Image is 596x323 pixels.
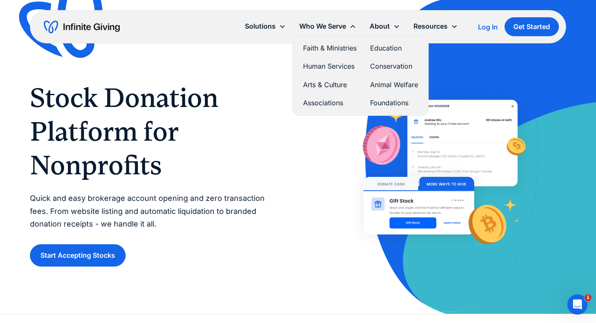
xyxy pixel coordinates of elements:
div: Resources [407,17,464,35]
iframe: Intercom live chat [567,294,588,315]
a: Conservation [370,61,418,72]
img: With Infinite Giving’s stock donation platform, it’s easy for donors to give stock to your nonpro... [349,85,532,263]
a: home [44,20,120,34]
div: Log In [478,24,498,30]
div: Who We Serve [293,17,363,35]
a: Arts & Culture [303,79,357,91]
a: Faith & Ministries [303,43,357,54]
span: 1 [585,294,591,301]
div: Solutions [245,21,276,32]
a: Human Services [303,61,357,72]
a: Associations [303,97,357,109]
a: Log In [478,22,498,32]
a: Foundations [370,97,418,109]
h1: Stock Donation Platform for Nonprofits [30,81,281,182]
div: Solutions [238,17,293,35]
a: Start Accepting Stocks [30,244,126,267]
div: About [370,21,390,32]
a: Animal Welfare [370,79,418,91]
div: Resources [413,21,448,32]
nav: Who We Serve [293,35,429,116]
a: Get Started [505,17,559,36]
p: Quick and easy brokerage account opening and zero transaction fees. From website listing and auto... [30,192,281,231]
a: Education [370,43,418,54]
div: About [363,17,407,35]
div: Who We Serve [299,21,346,32]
